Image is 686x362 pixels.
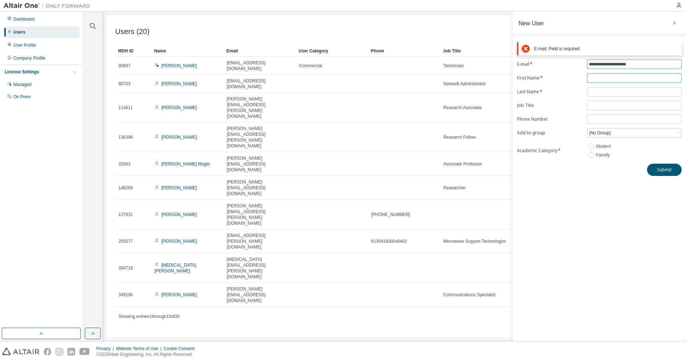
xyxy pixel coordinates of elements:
div: Cookie Consent [164,346,199,352]
span: 6135416000x6402 [371,238,407,244]
span: 114811 [118,105,133,111]
span: Researcher [443,185,466,191]
a: [PERSON_NAME] [161,239,197,244]
div: User Profile [13,42,36,48]
span: Communications Specialist [443,292,495,298]
a: [PERSON_NAME] [161,135,197,140]
button: Submit [647,164,682,176]
span: Technician [443,63,464,69]
span: [PHONE_NUMBER] [371,212,410,217]
div: License Settings [5,69,39,75]
div: (No Group) [588,129,612,137]
a: [PERSON_NAME] [161,292,197,297]
span: Showing entries 1 through 10 of 20 [118,314,180,319]
span: Network Administrator [443,81,486,87]
span: [PERSON_NAME][EMAIL_ADDRESS][DOMAIN_NAME] [227,179,292,197]
img: youtube.svg [79,348,90,355]
div: User Category [299,45,365,57]
label: Phone Number [517,116,583,122]
span: 80703 [118,81,130,87]
span: [EMAIL_ADDRESS][DOMAIN_NAME] [227,78,292,90]
div: Job Title [443,45,509,57]
span: [PERSON_NAME][EMAIL_ADDRESS][DOMAIN_NAME] [227,155,292,173]
p: © 2025 Altair Engineering, Inc. All Rights Reserved. [96,352,199,358]
label: Last Name [517,89,583,95]
img: instagram.svg [56,348,63,355]
span: Associate Professor [443,161,482,167]
span: 80697 [118,63,130,69]
div: Phone [371,45,437,57]
span: [PERSON_NAME][EMAIL_ADDRESS][PERSON_NAME][DOMAIN_NAME] [227,96,292,119]
span: 349196 [118,292,133,298]
span: 255077 [118,238,133,244]
span: Commercial [299,63,322,69]
label: Student [596,142,612,151]
span: [EMAIL_ADDRESS][PERSON_NAME][DOMAIN_NAME] [227,233,292,250]
div: (No Group) [587,129,681,137]
label: Academic Category [517,148,583,154]
div: Managed [13,82,31,87]
span: Users (20) [115,27,149,36]
a: [PERSON_NAME] [161,212,197,217]
span: 32663 [118,161,130,167]
div: On Prem [13,94,31,100]
span: [PERSON_NAME][EMAIL_ADDRESS][PERSON_NAME][DOMAIN_NAME] [227,203,292,226]
span: 127931 [118,212,133,217]
span: Research Fellow [443,134,476,140]
label: First Name [517,75,583,81]
div: Privacy [96,346,116,352]
img: facebook.svg [44,348,51,355]
span: Research Asscoiate [443,105,482,111]
label: Job Title [517,103,583,108]
label: Faculty [596,151,611,159]
div: Company Profile [13,55,45,61]
div: Dashboard [13,16,35,22]
div: E-mail: Field is required [534,46,678,52]
img: linkedin.svg [68,348,75,355]
a: [PERSON_NAME] [161,63,197,68]
span: 136396 [118,134,133,140]
div: Users [13,29,25,35]
div: New User [518,20,544,26]
a: [MEDICAL_DATA][PERSON_NAME] [155,263,196,273]
div: MDH ID [118,45,148,57]
span: 148269 [118,185,133,191]
label: Add to group [517,130,583,136]
a: [PERSON_NAME] [161,185,197,190]
label: E-mail [517,61,583,67]
div: Email [226,45,293,57]
img: altair_logo.svg [2,348,39,355]
div: Website Terms of Use [116,346,164,352]
a: [PERSON_NAME] [161,105,197,110]
span: Microwave Support Technologist [443,238,506,244]
a: [PERSON_NAME] [161,81,197,86]
a: [PERSON_NAME] Moglo [161,161,210,167]
span: [PERSON_NAME][EMAIL_ADDRESS][PERSON_NAME][DOMAIN_NAME] [227,126,292,149]
span: [EMAIL_ADDRESS][DOMAIN_NAME] [227,60,292,72]
span: 304719 [118,265,133,271]
span: [PERSON_NAME][EMAIL_ADDRESS][DOMAIN_NAME] [227,286,292,303]
span: [MEDICAL_DATA][EMAIL_ADDRESS][PERSON_NAME][DOMAIN_NAME] [227,257,292,280]
img: Altair One [4,2,94,9]
div: Name [154,45,221,57]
